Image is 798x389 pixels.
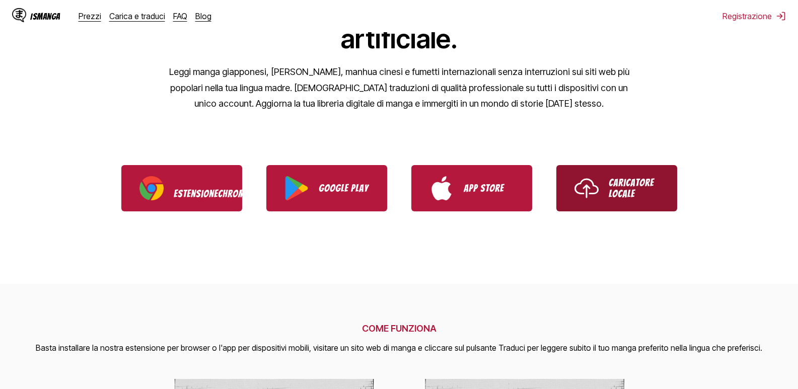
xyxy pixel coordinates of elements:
[121,165,242,211] a: Scarica l'estensione IsManga per Chrome
[556,165,677,211] a: Utilizzare IsManga Local Uploader
[722,11,772,21] font: Registrazione
[411,165,532,211] a: Scarica IsManga dall'App Store
[776,11,786,21] img: disconnessione
[574,176,599,200] img: Icona di caricamento
[12,8,26,22] img: Logo IsManga
[284,176,309,200] img: Logo di Google Play
[609,177,654,199] font: Caricatore locale
[195,11,211,21] a: Blog
[173,11,187,21] a: FAQ
[169,66,629,109] font: Leggi manga giapponesi, [PERSON_NAME], manhua cinesi e fumetti internazionali senza interruzioni ...
[429,176,454,200] img: Logo dell'App Store
[174,188,218,199] font: Estensione
[139,176,164,200] img: Logo cromato
[722,11,786,21] button: Registrazione
[36,343,762,353] font: Basta installare la nostra estensione per browser o l'app per dispositivi mobili, visitare un sit...
[319,183,369,194] font: Google Play
[12,8,79,24] a: Logo IsMangaIsManga
[79,11,101,21] a: Prezzi
[218,188,249,199] font: Chrome
[30,12,60,21] font: IsManga
[362,323,437,334] font: COME FUNZIONA
[464,183,504,194] font: App Store
[109,11,165,21] a: Carica e traduci
[266,165,387,211] a: Scarica IsManga da Google Play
